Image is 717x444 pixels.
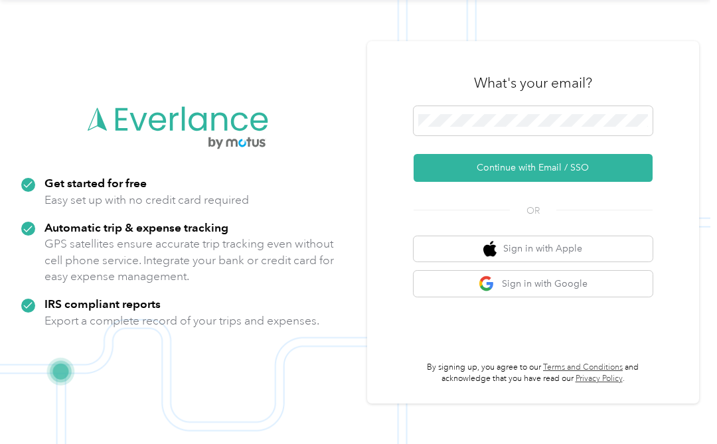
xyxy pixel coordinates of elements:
h3: What's your email? [474,74,592,92]
a: Privacy Policy [576,374,623,384]
p: Easy set up with no credit card required [44,192,249,208]
button: apple logoSign in with Apple [414,236,653,262]
p: Export a complete record of your trips and expenses. [44,313,319,329]
strong: IRS compliant reports [44,297,161,311]
a: Terms and Conditions [543,362,623,372]
button: Continue with Email / SSO [414,154,653,182]
img: google logo [479,275,495,292]
p: By signing up, you agree to our and acknowledge that you have read our . [414,362,653,385]
strong: Automatic trip & expense tracking [44,220,228,234]
img: apple logo [483,241,497,258]
p: GPS satellites ensure accurate trip tracking even without cell phone service. Integrate your bank... [44,236,335,285]
span: OR [510,204,556,218]
button: google logoSign in with Google [414,271,653,297]
strong: Get started for free [44,176,147,190]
